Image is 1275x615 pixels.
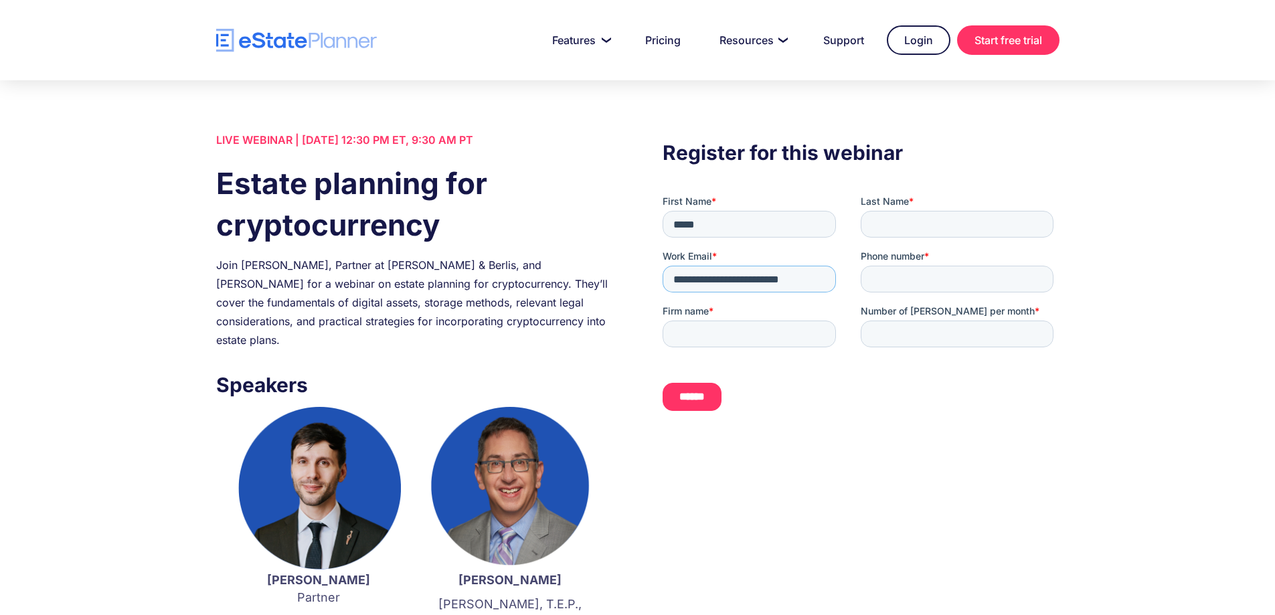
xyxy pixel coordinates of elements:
iframe: Form 0 [663,195,1059,422]
strong: [PERSON_NAME] [458,573,562,587]
div: Join [PERSON_NAME], Partner at [PERSON_NAME] & Berlis, and [PERSON_NAME] for a webinar on estate ... [216,256,612,349]
a: Login [887,25,950,55]
a: home [216,29,377,52]
h1: Estate planning for cryptocurrency [216,163,612,246]
a: Pricing [629,27,697,54]
strong: [PERSON_NAME] [267,573,370,587]
h3: Speakers [216,369,612,400]
a: Features [536,27,622,54]
a: Support [807,27,880,54]
a: Start free trial [957,25,1059,55]
div: LIVE WEBINAR | [DATE] 12:30 PM ET, 9:30 AM PT [216,130,612,149]
a: Resources [703,27,800,54]
h3: Register for this webinar [663,137,1059,168]
p: Partner [236,572,401,606]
